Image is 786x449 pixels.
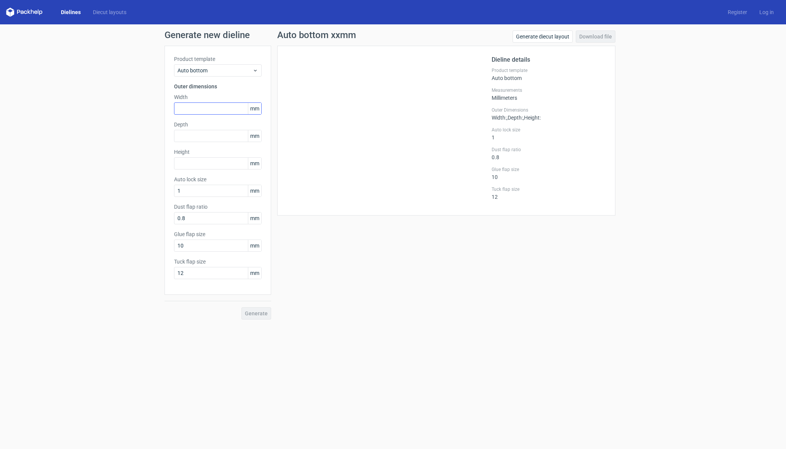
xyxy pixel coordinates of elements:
[55,8,87,16] a: Dielines
[174,148,262,156] label: Height
[492,87,606,101] div: Millimeters
[174,55,262,63] label: Product template
[492,67,606,74] label: Product template
[492,166,606,173] label: Glue flap size
[492,166,606,180] div: 10
[174,258,262,265] label: Tuck flap size
[87,8,133,16] a: Diecut layouts
[248,213,261,224] span: mm
[492,186,606,192] label: Tuck flap size
[492,55,606,64] h2: Dieline details
[174,203,262,211] label: Dust flap ratio
[248,267,261,279] span: mm
[722,8,753,16] a: Register
[492,147,606,153] label: Dust flap ratio
[174,176,262,183] label: Auto lock size
[174,93,262,101] label: Width
[492,87,606,93] label: Measurements
[492,115,506,121] span: Width :
[492,127,606,133] label: Auto lock size
[753,8,780,16] a: Log in
[523,115,541,121] span: , Height :
[513,30,573,43] a: Generate diecut layout
[492,186,606,200] div: 12
[492,147,606,160] div: 0.8
[248,103,261,114] span: mm
[506,115,523,121] span: , Depth :
[174,121,262,128] label: Depth
[165,30,621,40] h1: Generate new dieline
[248,185,261,197] span: mm
[492,67,606,81] div: Auto bottom
[248,130,261,142] span: mm
[174,230,262,238] label: Glue flap size
[277,30,356,40] h1: Auto bottom xxmm
[492,107,606,113] label: Outer Dimensions
[177,67,252,74] span: Auto bottom
[174,83,262,90] h3: Outer dimensions
[248,158,261,169] span: mm
[492,127,606,141] div: 1
[248,240,261,251] span: mm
